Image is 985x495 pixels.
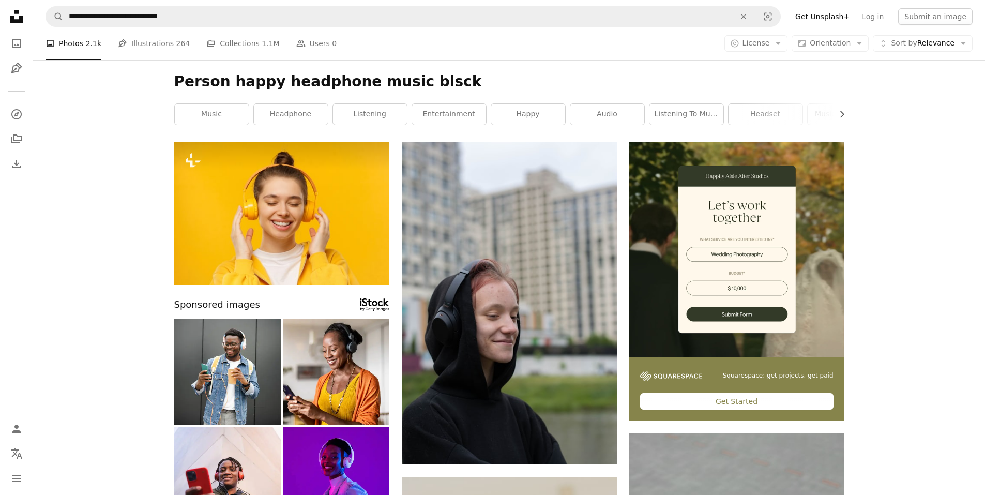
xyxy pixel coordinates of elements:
[118,27,190,60] a: Illustrations 264
[755,7,780,26] button: Visual search
[6,33,27,54] a: Photos
[402,298,617,307] a: a woman in a black hoodie with headphones on
[283,319,389,425] img: Woman listening to music with headphones connected to her smartphone in the living room at home
[742,39,770,47] span: License
[891,38,954,49] span: Relevance
[6,104,27,125] a: Explore
[412,104,486,125] a: entertainment
[873,35,973,52] button: Sort byRelevance
[640,371,702,381] img: file-1747939142011-51e5cc87e3c9
[640,393,834,410] div: Get Started
[174,208,389,218] a: Young girl listening to music via wireless headphones with eyes closed, isolated on yellow backgr...
[6,443,27,464] button: Language
[46,6,781,27] form: Find visuals sitewide
[808,104,882,125] a: musical moment
[810,39,851,47] span: Orientation
[729,104,802,125] a: headset
[6,58,27,79] a: Illustrations
[46,7,64,26] button: Search Unsplash
[176,38,190,49] span: 264
[296,27,337,60] a: Users 0
[254,104,328,125] a: headphone
[629,142,844,357] img: file-1747939393036-2c53a76c450aimage
[6,154,27,174] a: Download History
[6,129,27,149] a: Collections
[333,104,407,125] a: listening
[491,104,565,125] a: happy
[174,319,281,425] img: Happy, young African American dancing and enjoying his favorite music outdoors
[629,142,844,421] a: Squarespace: get projects, get paidGet Started
[6,468,27,489] button: Menu
[792,35,869,52] button: Orientation
[570,104,644,125] a: audio
[724,35,788,52] button: License
[402,142,617,464] img: a woman in a black hoodie with headphones on
[332,38,337,49] span: 0
[262,38,279,49] span: 1.1M
[206,27,279,60] a: Collections 1.1M
[649,104,723,125] a: listening to music
[856,8,890,25] a: Log in
[898,8,973,25] button: Submit an image
[789,8,856,25] a: Get Unsplash+
[174,297,260,312] span: Sponsored images
[174,72,844,91] h1: Person happy headphone music blsck
[175,104,249,125] a: music
[732,7,755,26] button: Clear
[891,39,917,47] span: Sort by
[6,418,27,439] a: Log in / Sign up
[723,371,834,380] span: Squarespace: get projects, get paid
[832,104,844,125] button: scroll list to the right
[174,142,389,285] img: Young girl listening to music via wireless headphones with eyes closed, isolated on yellow backgr...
